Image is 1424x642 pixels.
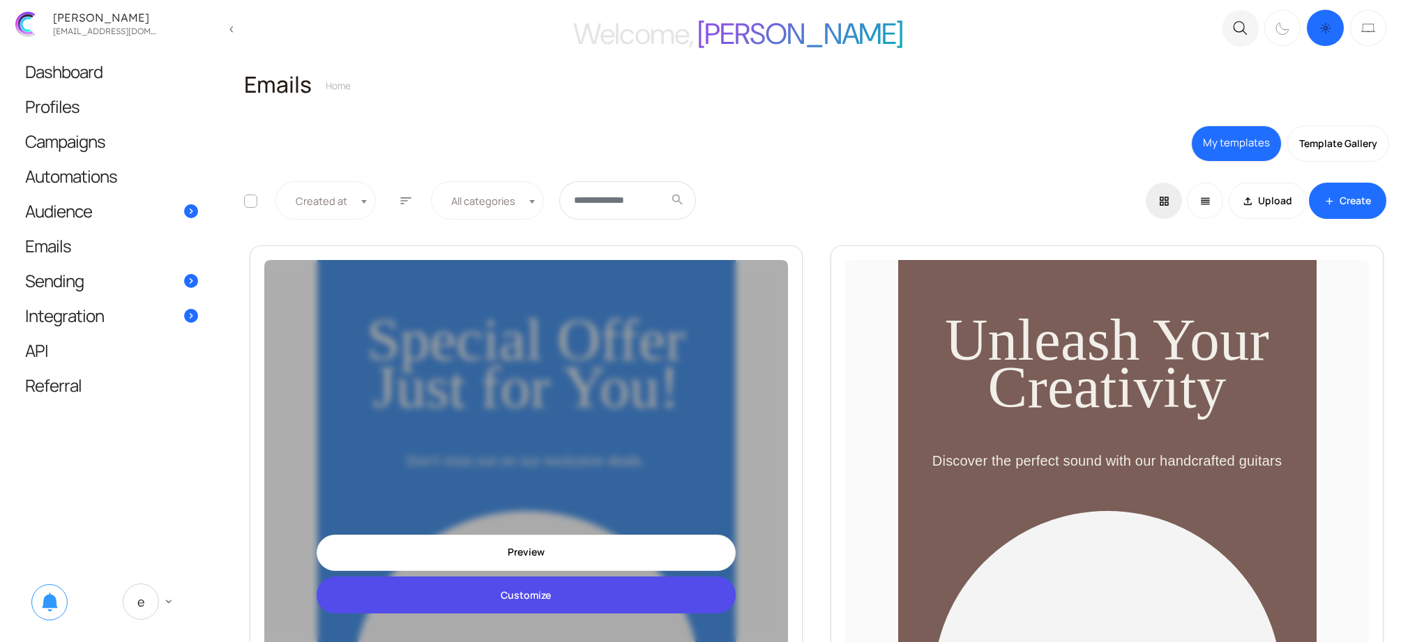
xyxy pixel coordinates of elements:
[317,535,736,571] a: Preview
[53,56,471,151] h1: Unleash Your Creativity
[290,193,361,208] span: Created at
[573,15,693,53] span: Welcome,
[25,238,71,253] span: Emails
[25,378,82,392] span: Referral
[1323,194,1335,209] span: add
[11,124,212,158] a: Campaigns
[53,56,471,151] h1: Unleash Your Music
[317,576,736,613] a: Customize
[25,64,103,79] span: Dashboard
[53,192,471,209] p: Don't miss out on our exclusive deals.
[211,146,314,181] a: Explore Now
[1309,183,1386,220] a: addCreate
[53,56,471,103] h1: New Arrivals
[11,229,212,263] a: Emails
[53,92,471,406] img: VIP Exclusive Badge
[52,138,471,452] img: Before and after images of a client's style transformation
[25,99,79,114] span: Profiles
[1287,125,1389,162] a: Template Gallery
[1191,125,1282,162] a: My templates
[431,181,544,220] span: All categories
[11,368,212,402] a: Referral
[67,459,153,471] span: Fashion Influencer
[53,192,471,209] p: Discover Our Premium Guitars
[11,194,212,228] a: Audience
[11,263,212,298] a: Sending
[1146,183,1182,219] a: grid_view
[67,361,457,445] blockquote: The Spring Collection is absolutely stunning! The colors and designs are perfect for the season.
[53,195,192,335] img: Fresh Florals Collection
[25,343,48,358] span: API
[162,595,175,608] span: keyboard_arrow_down
[262,471,463,552] h3: [PERSON_NAME] - Your Personal Style Expert
[25,204,92,218] span: Audience
[446,193,529,208] span: All categories
[25,273,84,288] span: Sending
[25,134,105,148] span: Campaigns
[1199,194,1211,209] span: reorder
[395,181,416,220] button: sort
[11,333,212,367] a: API
[1242,194,1254,209] span: file_upload
[199,567,325,602] a: Shop Spring Now
[53,56,471,151] h1: Guitar Legends Unleashed
[67,478,193,489] span: Fashion Blogger & Influencer
[67,70,457,108] p: Introducing our vibrant and colorful Spring Collection. Discover the latest trends and refresh yo...
[53,192,471,209] p: Unleash Your Creativity
[332,195,471,335] img: Lightweight Layers Collection
[53,544,471,636] h1: Exclusive Member Benefits
[1158,194,1170,209] span: grid_view
[53,192,471,209] p: Discover Your Sound
[53,240,471,257] p: Stay Stylish With Us
[11,54,212,89] a: Dashboard
[1229,183,1306,219] a: file_uploadUpload
[670,197,685,204] span: search
[49,23,160,36] div: zhekan.zhutnik@gmail.com
[123,583,159,620] span: E
[53,56,471,198] h1: WELCOME TO OUR FASHION FAMILY
[67,434,457,469] p: Thank you for joining us! We're thrilled to have you on board and can't wait to share our latest ...
[109,574,191,629] a: E keyboard_arrow_down
[53,56,471,151] h1: Exclusive Guitar Collection
[192,195,332,335] img: Pastel Perfection Collection
[67,605,457,622] h3: Your Perks
[697,15,903,53] span: [PERSON_NAME]
[11,159,212,193] a: Automations
[244,69,312,100] span: Emails
[53,145,471,162] p: Check out our latest guitar collection!
[25,308,104,323] span: Integration
[74,440,450,477] p: Thank you for joining us! We're thrilled to have you on board and can't wait to share our latest ...
[49,12,160,23] div: [PERSON_NAME]
[1146,183,1229,219] div: Basic example
[399,194,413,207] span: sort
[11,298,212,333] a: Integration
[53,192,471,209] p: Discover the perfect sound with our handcrafted guitars
[326,79,351,92] a: Home
[53,127,471,406] img: Fashionable Outfits
[11,89,212,123] a: Profiles
[25,169,117,183] span: Automations
[67,434,457,487] p: Dear VIP, we're thrilled to offer you an exclusive sneak peek into our Summer Collection. Your lo...
[67,349,457,361] div: "
[211,508,314,542] a: Shop Now
[1187,183,1223,219] a: reorder
[53,56,471,151] h1: Special Offer Just for You!
[275,181,376,220] span: Created at
[67,537,457,609] p: Thank you for your continued support and loyalty to our brand. As a token of our gratitude, we in...
[7,6,218,43] a: [PERSON_NAME] [EMAIL_ADDRESS][DOMAIN_NAME]
[1262,7,1389,49] div: Dark mode switcher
